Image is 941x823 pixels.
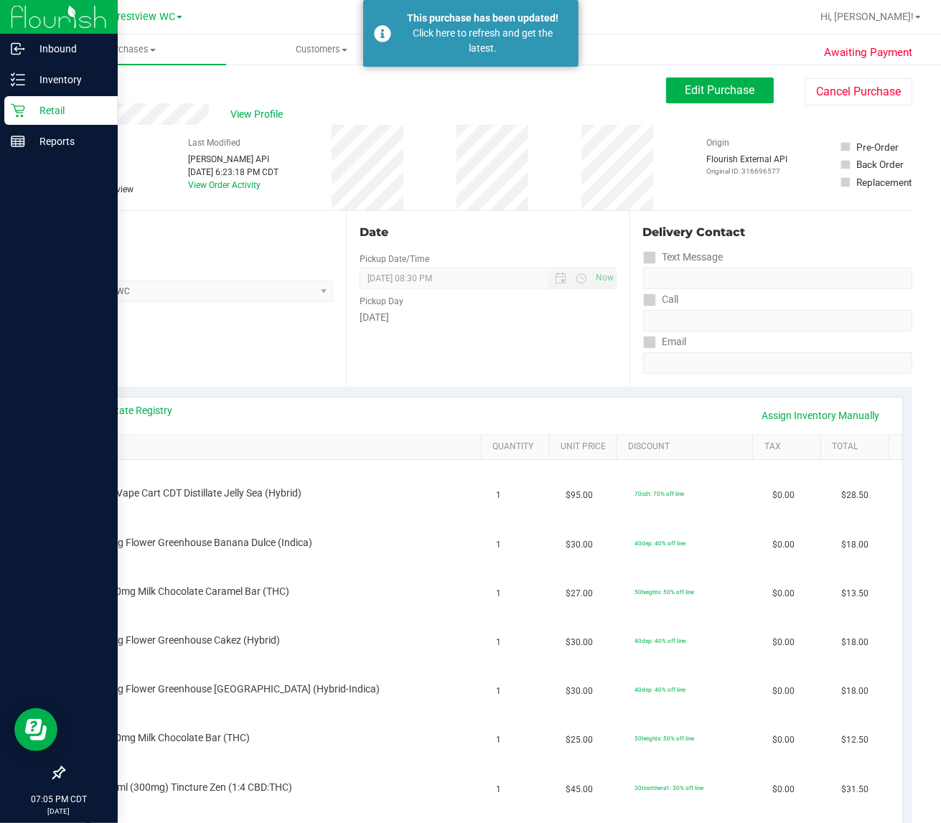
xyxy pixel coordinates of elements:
p: Retail [25,102,111,119]
label: Last Modified [188,136,240,149]
a: View State Registry [87,403,173,418]
a: View Order Activity [188,180,261,190]
button: Edit Purchase [666,77,774,103]
inline-svg: Inventory [11,72,25,87]
span: View Profile [230,107,288,122]
label: Call [643,289,679,310]
span: $27.00 [566,587,593,601]
span: SW 15ml (300mg) Tincture Zen (1:4 CBD:THC) [90,781,293,794]
span: 40dep: 40% off line [635,637,685,644]
span: $25.00 [566,733,593,747]
span: $95.00 [566,489,593,502]
span: 1 [497,685,502,698]
label: Origin [706,136,729,149]
button: Cancel Purchase [805,78,912,105]
p: Original ID: 316696577 [706,166,787,177]
span: 1 [497,733,502,747]
inline-svg: Reports [11,134,25,149]
span: $18.00 [841,636,869,649]
span: FD 3.5g Flower Greenhouse [GEOGRAPHIC_DATA] (Hybrid-Indica) [90,682,380,696]
span: FD 3.5g Flower Greenhouse Cakez (Hybrid) [90,634,281,647]
inline-svg: Retail [11,103,25,118]
div: Replacement [857,175,912,189]
span: 1 [497,538,502,552]
p: Reports [25,133,111,150]
p: 07:05 PM CDT [6,793,111,806]
div: Location [63,224,333,241]
span: $13.50 [841,587,869,601]
a: Quantity [492,441,543,453]
div: [PERSON_NAME] API [188,153,278,166]
a: SKU [85,441,476,453]
span: $30.00 [566,636,593,649]
span: FD 3.5g Flower Greenhouse Banana Dulce (Indica) [90,536,313,550]
span: 1 [497,489,502,502]
span: $31.50 [841,783,869,796]
span: $30.00 [566,685,593,698]
iframe: Resource center [14,708,57,751]
p: [DATE] [6,806,111,817]
span: Customers [227,43,417,56]
a: Customers [226,34,418,65]
a: Unit Price [561,441,612,453]
span: 1 [497,587,502,601]
inline-svg: Inbound [11,42,25,56]
span: $18.00 [841,538,869,552]
a: Assign Inventory Manually [753,403,889,428]
span: $0.00 [772,538,795,552]
label: Pickup Day [360,295,403,308]
span: $0.00 [772,636,795,649]
span: HT 100mg Milk Chocolate Bar (THC) [90,731,251,745]
span: $0.00 [772,783,795,796]
div: Delivery Contact [643,224,912,241]
a: Tax [764,441,815,453]
p: Inbound [25,40,111,57]
div: Back Order [857,157,904,171]
span: 30tinctthera1: 30% off line [635,784,703,791]
span: Edit Purchase [685,83,755,97]
div: Pre-Order [857,140,899,154]
div: [DATE] [360,310,616,325]
span: 40dep: 40% off line [635,686,685,693]
label: Text Message [643,247,724,268]
input: Format: (999) 999-9999 [643,310,912,331]
span: $12.50 [841,733,869,747]
span: 70cdt: 70% off line [635,490,684,497]
span: 50heights: 50% off line [635,588,694,596]
div: Click here to refresh and get the latest. [399,26,568,56]
span: $30.00 [566,538,593,552]
span: $0.00 [772,587,795,601]
span: 50heights: 50% off line [635,735,694,742]
span: 1 [497,636,502,649]
span: $0.00 [772,489,795,502]
span: HT 100mg Milk Chocolate Caramel Bar (THC) [90,585,290,598]
span: $18.00 [841,685,869,698]
span: $28.50 [841,489,869,502]
span: 1 [497,783,502,796]
span: Awaiting Payment [825,44,913,61]
span: $0.00 [772,733,795,747]
div: Flourish External API [706,153,787,177]
a: Total [832,441,883,453]
div: [DATE] 6:23:18 PM CDT [188,166,278,179]
span: Hi, [PERSON_NAME]! [820,11,914,22]
span: Purchases [34,43,226,56]
span: Crestview WC [111,11,175,23]
label: Pickup Date/Time [360,253,429,265]
a: Discount [629,441,748,453]
span: 40dep: 40% off line [635,540,685,547]
div: This purchase has been updated! [399,11,568,26]
div: Date [360,224,616,241]
span: $0.00 [772,685,795,698]
span: FT 1g Vape Cart CDT Distillate Jelly Sea (Hybrid) [90,486,302,500]
label: Email [643,331,687,352]
input: Format: (999) 999-9999 [643,268,912,289]
span: $45.00 [566,783,593,796]
p: Inventory [25,71,111,88]
a: Purchases [34,34,226,65]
